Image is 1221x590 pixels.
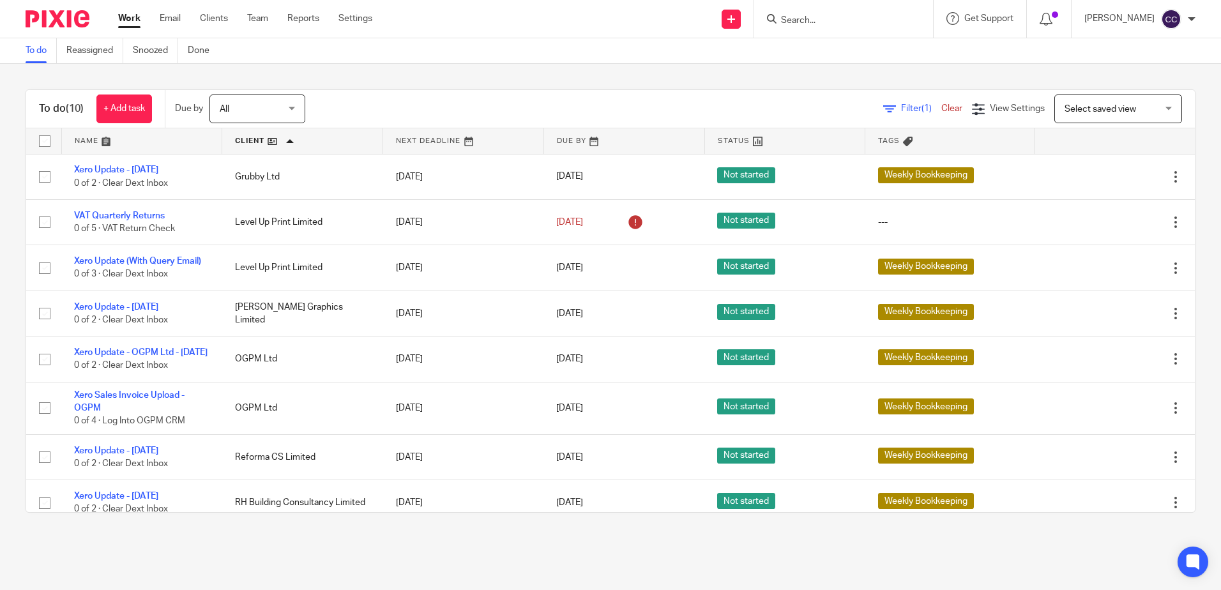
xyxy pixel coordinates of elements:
a: Clients [200,12,228,25]
a: Clear [941,104,962,113]
a: Xero Sales Invoice Upload - OGPM [74,391,185,412]
img: svg%3E [1161,9,1181,29]
span: (10) [66,103,84,114]
td: [PERSON_NAME] Graphics Limited [222,291,383,336]
span: 0 of 2 · Clear Dext Inbox [74,179,168,188]
span: Weekly Bookkeeping [878,448,974,464]
a: Xero Update (With Query Email) [74,257,201,266]
span: Tags [878,137,900,144]
a: Xero Update - [DATE] [74,165,158,174]
span: Not started [717,304,775,320]
td: [DATE] [383,199,544,245]
span: Select saved view [1065,105,1136,114]
a: Xero Update - [DATE] [74,492,158,501]
a: Snoozed [133,38,178,63]
span: [DATE] [556,453,583,462]
a: Xero Update - [DATE] [74,303,158,312]
span: Filter [901,104,941,113]
span: Weekly Bookkeeping [878,493,974,509]
span: 0 of 4 · Log Into OGPM CRM [74,417,185,426]
a: Xero Update - [DATE] [74,446,158,455]
a: Xero Update - OGPM Ltd - [DATE] [74,348,208,357]
span: Weekly Bookkeeping [878,167,974,183]
a: Reassigned [66,38,123,63]
span: Weekly Bookkeeping [878,259,974,275]
h1: To do [39,102,84,116]
td: RH Building Consultancy Limited [222,480,383,526]
span: 0 of 2 · Clear Dext Inbox [74,315,168,324]
a: Settings [338,12,372,25]
span: [DATE] [556,404,583,412]
span: [DATE] [556,354,583,363]
a: To do [26,38,57,63]
span: Not started [717,398,775,414]
span: Get Support [964,14,1013,23]
span: Weekly Bookkeeping [878,304,974,320]
span: [DATE] [556,498,583,507]
span: Not started [717,349,775,365]
td: OGPM Ltd [222,337,383,382]
span: 0 of 2 · Clear Dext Inbox [74,459,168,468]
td: Reforma CS Limited [222,434,383,480]
span: Not started [717,167,775,183]
p: [PERSON_NAME] [1084,12,1155,25]
span: View Settings [990,104,1045,113]
td: OGPM Ltd [222,382,383,434]
span: Not started [717,448,775,464]
td: [DATE] [383,434,544,480]
a: Reports [287,12,319,25]
span: Not started [717,213,775,229]
a: Done [188,38,219,63]
td: [DATE] [383,154,544,199]
td: [DATE] [383,382,544,434]
a: VAT Quarterly Returns [74,211,165,220]
span: 0 of 2 · Clear Dext Inbox [74,361,168,370]
td: [DATE] [383,480,544,526]
td: [DATE] [383,337,544,382]
a: Email [160,12,181,25]
span: [DATE] [556,172,583,181]
td: Grubby Ltd [222,154,383,199]
span: Not started [717,259,775,275]
a: Work [118,12,140,25]
td: Level Up Print Limited [222,245,383,291]
span: (1) [921,104,932,113]
td: [DATE] [383,245,544,291]
span: [DATE] [556,218,583,227]
div: --- [878,216,1021,229]
p: Due by [175,102,203,115]
input: Search [780,15,895,27]
span: [DATE] [556,263,583,272]
a: Team [247,12,268,25]
a: + Add task [96,95,152,123]
span: Not started [717,493,775,509]
img: Pixie [26,10,89,27]
span: Weekly Bookkeeping [878,398,974,414]
span: Weekly Bookkeeping [878,349,974,365]
span: 0 of 2 · Clear Dext Inbox [74,505,168,514]
span: 0 of 5 · VAT Return Check [74,224,175,233]
span: All [220,105,229,114]
td: Level Up Print Limited [222,199,383,245]
span: 0 of 3 · Clear Dext Inbox [74,270,168,279]
td: [DATE] [383,291,544,336]
span: [DATE] [556,309,583,318]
